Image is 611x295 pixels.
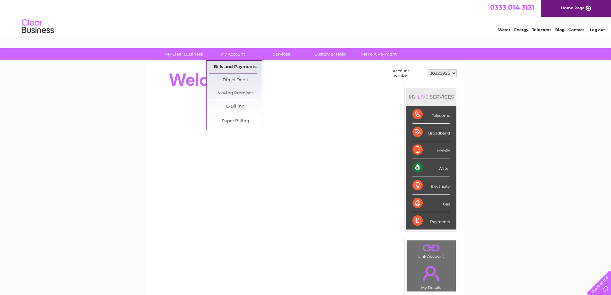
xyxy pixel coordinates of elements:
[412,106,450,124] div: Telecoms
[352,48,405,60] a: Make A Payment
[412,212,450,230] div: Payments
[555,27,564,32] a: Blog
[21,17,54,36] img: logo.png
[514,27,528,32] a: Energy
[412,159,450,177] div: Water
[304,48,357,60] a: Customer Help
[255,48,308,60] a: Services
[157,48,210,60] a: My Clear Business
[206,48,259,60] a: My Account
[406,88,456,106] div: MY SERVICES
[590,27,605,32] a: Log out
[406,260,456,292] td: My Details
[568,27,584,32] a: Contact
[209,61,262,74] a: Bills and Payments
[209,74,262,87] a: Direct Debit
[412,124,450,141] div: Broadband
[391,67,426,79] td: Account number
[412,195,450,212] div: Gas
[412,177,450,195] div: Electricity
[498,27,510,32] a: Water
[408,262,454,284] a: .
[209,87,262,100] a: Moving Premises
[406,240,456,260] td: Link Account
[490,3,534,11] a: 0333 014 3131
[209,115,262,128] a: Paper Billing
[209,100,262,113] a: E-Billing
[416,94,430,100] div: LIVE
[408,242,454,253] a: .
[154,4,457,31] div: Clear Business is a trading name of Verastar Limited (registered in [GEOGRAPHIC_DATA] No. 3667643...
[412,141,450,159] div: Mobile
[532,27,551,32] a: Telecoms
